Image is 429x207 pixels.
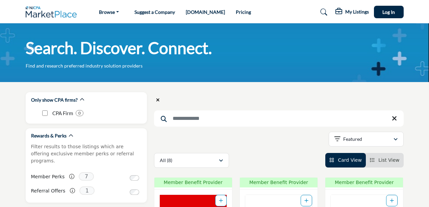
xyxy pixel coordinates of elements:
[160,157,172,164] p: All (8)
[382,9,395,15] span: Log In
[242,179,316,186] span: Member Benefit Provider
[130,189,139,195] input: Switch to Referral Offers
[370,157,400,163] a: View List
[79,172,94,181] span: 7
[31,171,65,183] label: Member Perks
[94,7,124,17] a: Browse
[329,132,404,147] button: Featured
[26,62,143,69] p: Find and research preferred industry solution providers
[329,157,362,163] a: View Card
[154,110,404,127] input: Search Keyword
[52,109,73,117] p: CPA Firm: CPA Firm
[390,198,394,203] a: Add To List
[236,9,251,15] a: Pricing
[374,6,404,18] button: Log In
[338,157,361,163] span: Card View
[345,9,369,15] h5: My Listings
[366,153,404,167] li: List View
[156,98,160,102] i: Clear search location
[42,110,48,116] input: CPA Firm checkbox
[78,111,81,115] b: 0
[130,175,139,181] input: Switch to Member Perks
[31,185,66,197] label: Referral Offers
[154,153,229,168] button: All (8)
[378,157,399,163] span: List View
[343,136,362,143] p: Featured
[26,37,212,58] h1: Search. Discover. Connect.
[219,198,223,203] a: Add To List
[79,186,95,195] span: 1
[26,6,80,18] img: Site Logo
[31,143,142,164] p: Filter results to those listings which are offering exclusive member perks or referral programs.
[304,198,308,203] a: Add To List
[31,132,67,139] h2: Rewards & Perks
[31,97,78,103] h2: Only show CPA firms?
[76,110,83,116] div: 0 Results For CPA Firm
[325,153,366,167] li: Card View
[314,7,332,18] a: Search
[156,179,230,186] span: Member Benefit Provider
[335,8,369,16] div: My Listings
[327,179,401,186] span: Member Benefit Provider
[186,9,225,15] a: [DOMAIN_NAME]
[134,9,175,15] a: Suggest a Company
